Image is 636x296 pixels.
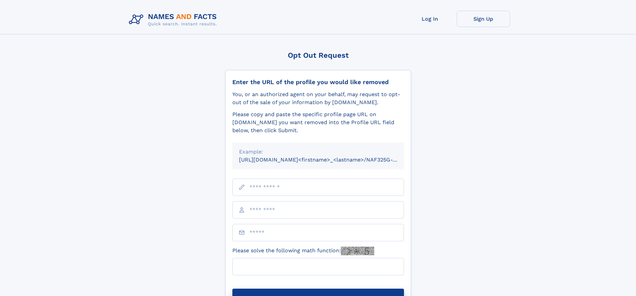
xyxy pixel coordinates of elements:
[232,90,404,106] div: You, or an authorized agent on your behalf, may request to opt-out of the sale of your informatio...
[239,148,397,156] div: Example:
[225,51,411,59] div: Opt Out Request
[232,78,404,86] div: Enter the URL of the profile you would like removed
[457,11,510,27] a: Sign Up
[232,110,404,134] div: Please copy and paste the specific profile page URL on [DOMAIN_NAME] you want removed into the Pr...
[126,11,222,29] img: Logo Names and Facts
[239,157,417,163] small: [URL][DOMAIN_NAME]<firstname>_<lastname>/NAF325G-xxxxxxxx
[232,247,374,255] label: Please solve the following math function:
[403,11,457,27] a: Log In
